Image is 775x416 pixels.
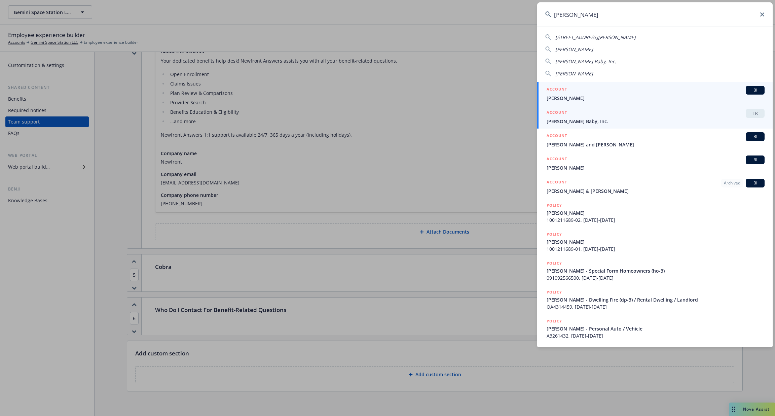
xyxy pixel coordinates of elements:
[547,332,765,339] span: A3261432, [DATE]-[DATE]
[547,274,765,281] span: 091092566500, [DATE]-[DATE]
[547,245,765,252] span: 1001211689-01, [DATE]-[DATE]
[555,58,616,65] span: [PERSON_NAME] Baby, Inc.
[537,256,773,285] a: POLICY[PERSON_NAME] - Special Form Homeowners (ho-3)091092566500, [DATE]-[DATE]
[537,129,773,152] a: ACCOUNTBI[PERSON_NAME] and [PERSON_NAME]
[537,152,773,175] a: ACCOUNTBI[PERSON_NAME]
[537,105,773,129] a: ACCOUNTTR[PERSON_NAME] Baby, Inc.
[748,180,762,186] span: BI
[748,157,762,163] span: BI
[724,180,740,186] span: Archived
[537,314,773,343] a: POLICY[PERSON_NAME] - Personal Auto / VehicleA3261432, [DATE]-[DATE]
[748,87,762,93] span: BI
[748,110,762,116] span: TR
[547,325,765,332] span: [PERSON_NAME] - Personal Auto / Vehicle
[547,289,562,296] h5: POLICY
[555,70,593,77] span: [PERSON_NAME]
[547,109,567,117] h5: ACCOUNT
[547,209,765,216] span: [PERSON_NAME]
[537,285,773,314] a: POLICY[PERSON_NAME] - Dwelling Fire (dp-3) / Rental Dwelling / LandlordOA4314459, [DATE]-[DATE]
[537,82,773,105] a: ACCOUNTBI[PERSON_NAME]
[547,296,765,303] span: [PERSON_NAME] - Dwelling Fire (dp-3) / Rental Dwelling / Landlord
[547,118,765,125] span: [PERSON_NAME] Baby, Inc.
[547,260,562,267] h5: POLICY
[547,141,765,148] span: [PERSON_NAME] and [PERSON_NAME]
[748,134,762,140] span: BI
[547,216,765,223] span: 1001211689-02, [DATE]-[DATE]
[547,155,567,164] h5: ACCOUNT
[547,303,765,310] span: OA4314459, [DATE]-[DATE]
[555,34,636,40] span: [STREET_ADDRESS][PERSON_NAME]
[537,175,773,198] a: ACCOUNTArchivedBI[PERSON_NAME] & [PERSON_NAME]
[547,164,765,171] span: [PERSON_NAME]
[547,318,562,324] h5: POLICY
[547,179,567,187] h5: ACCOUNT
[555,46,593,53] span: [PERSON_NAME]
[537,198,773,227] a: POLICY[PERSON_NAME]1001211689-02, [DATE]-[DATE]
[547,238,765,245] span: [PERSON_NAME]
[537,2,773,27] input: Search...
[537,227,773,256] a: POLICY[PERSON_NAME]1001211689-01, [DATE]-[DATE]
[547,86,567,94] h5: ACCOUNT
[547,202,562,209] h5: POLICY
[547,267,765,274] span: [PERSON_NAME] - Special Form Homeowners (ho-3)
[547,231,562,238] h5: POLICY
[547,187,765,195] span: [PERSON_NAME] & [PERSON_NAME]
[547,132,567,140] h5: ACCOUNT
[547,95,765,102] span: [PERSON_NAME]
